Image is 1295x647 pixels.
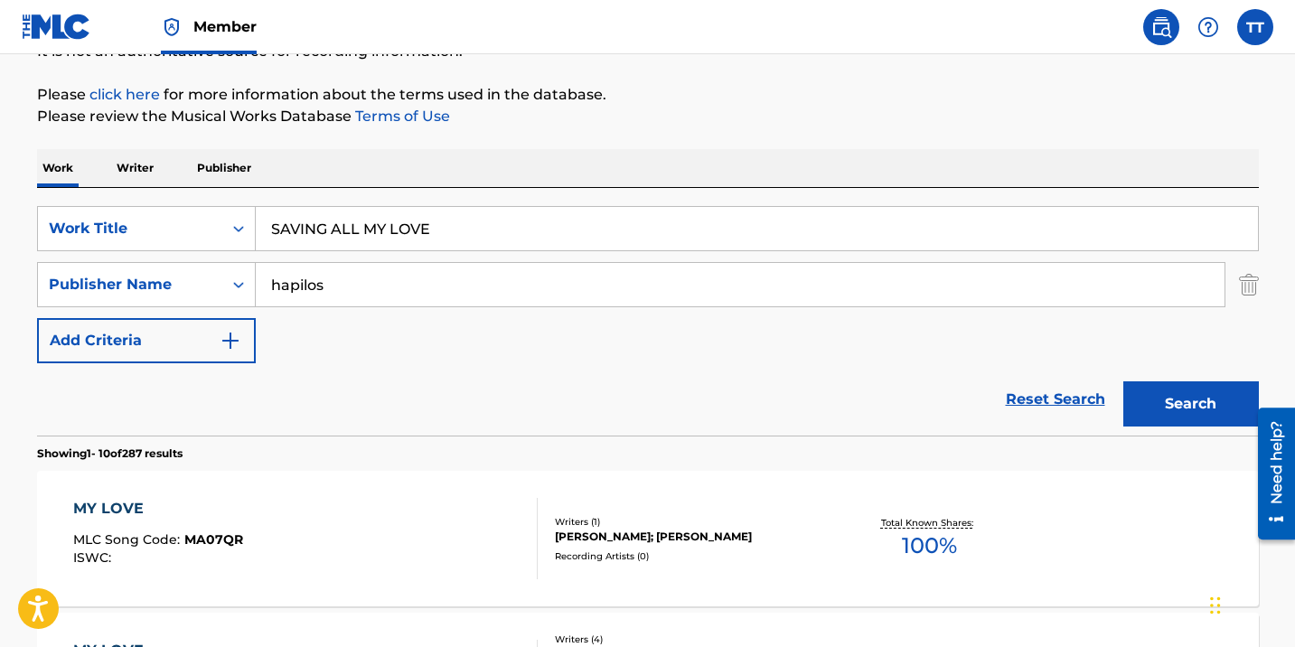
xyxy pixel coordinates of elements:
div: [PERSON_NAME]; [PERSON_NAME] [555,529,828,545]
div: Recording Artists ( 0 ) [555,549,828,563]
span: Member [193,16,257,37]
span: MLC Song Code : [73,531,184,548]
span: 100 % [902,530,957,562]
div: Writers ( 1 ) [555,515,828,529]
span: ISWC : [73,549,116,566]
img: help [1197,16,1219,38]
iframe: Chat Widget [1205,560,1295,647]
p: Total Known Shares: [881,516,978,530]
button: Search [1123,381,1259,427]
button: Add Criteria [37,318,256,363]
a: MY LOVEMLC Song Code:MA07QRISWC:Writers (1)[PERSON_NAME]; [PERSON_NAME]Recording Artists (0)Total... [37,471,1259,606]
div: Help [1190,9,1226,45]
p: Please for more information about the terms used in the database. [37,84,1259,106]
a: Reset Search [997,380,1114,419]
div: User Menu [1237,9,1273,45]
p: Publisher [192,149,257,187]
p: Writer [111,149,159,187]
p: Showing 1 - 10 of 287 results [37,445,183,462]
img: 9d2ae6d4665cec9f34b9.svg [220,330,241,352]
div: Drag [1210,578,1221,633]
img: Top Rightsholder [161,16,183,38]
img: search [1150,16,1172,38]
a: click here [89,86,160,103]
img: Delete Criterion [1239,262,1259,307]
span: MA07QR [184,531,243,548]
a: Public Search [1143,9,1179,45]
div: Publisher Name [49,274,211,295]
a: Terms of Use [352,108,450,125]
p: Please review the Musical Works Database [37,106,1259,127]
div: MY LOVE [73,498,243,520]
p: Work [37,149,79,187]
iframe: Resource Center [1244,400,1295,546]
div: Work Title [49,218,211,239]
form: Search Form [37,206,1259,436]
img: MLC Logo [22,14,91,40]
div: Writers ( 4 ) [555,633,828,646]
